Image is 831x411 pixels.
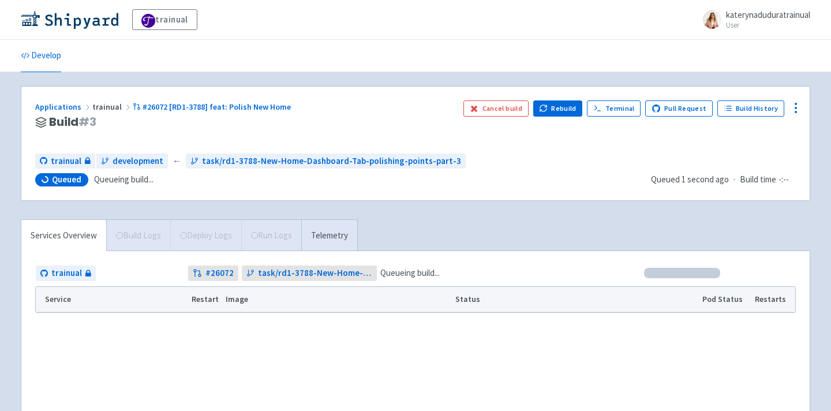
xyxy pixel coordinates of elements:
[533,100,583,117] button: Rebuild
[94,173,154,186] span: Queueing build...
[21,220,106,252] a: Services Overview
[96,154,168,169] a: development
[463,100,529,117] button: Cancel build
[380,267,440,280] span: Queueing build...
[132,9,197,30] a: trainual
[92,102,133,112] span: trainual
[113,155,163,168] span: development
[52,174,81,185] span: Queued
[49,115,96,129] span: Build
[21,10,118,29] img: Shipyard logo
[36,287,188,312] th: Service
[205,267,234,280] strong: # 26072
[51,267,82,280] span: trainual
[726,9,810,20] span: katerynaduduratrainual
[699,287,751,312] th: Pod Status
[35,154,95,169] a: trainual
[651,173,796,186] div: ·
[202,155,461,168] span: task/rd1-3788-New-Home-Dashboard-Tab-polishing-points-part-3
[173,155,181,168] span: ←
[258,267,373,280] span: task/rd1-3788-New-Home-Dashboard-Tab-polishing-points-part-3
[682,174,729,185] time: 1 second ago
[696,10,810,29] a: katerynaduduratrainual User
[645,100,713,117] a: Pull Request
[717,100,784,117] a: Build History
[188,287,222,312] th: Restart
[51,155,81,168] span: trainual
[186,154,466,169] a: task/rd1-3788-New-Home-Dashboard-Tab-polishing-points-part-3
[778,173,789,186] span: -:--
[740,173,776,186] span: Build time
[726,21,810,29] small: User
[651,174,729,185] span: Queued
[188,266,238,281] a: #26072
[587,100,641,117] a: Terminal
[751,287,795,312] th: Restarts
[35,102,92,112] a: Applications
[242,266,377,281] a: task/rd1-3788-New-Home-Dashboard-Tab-polishing-points-part-3
[36,266,96,281] a: trainual
[451,287,698,312] th: Status
[21,40,61,72] a: Develop
[78,114,96,130] span: # 3
[133,102,293,112] a: #26072 [RD1-3788] feat: Polish New Home
[301,220,357,252] a: Telemetry
[222,287,451,312] th: Image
